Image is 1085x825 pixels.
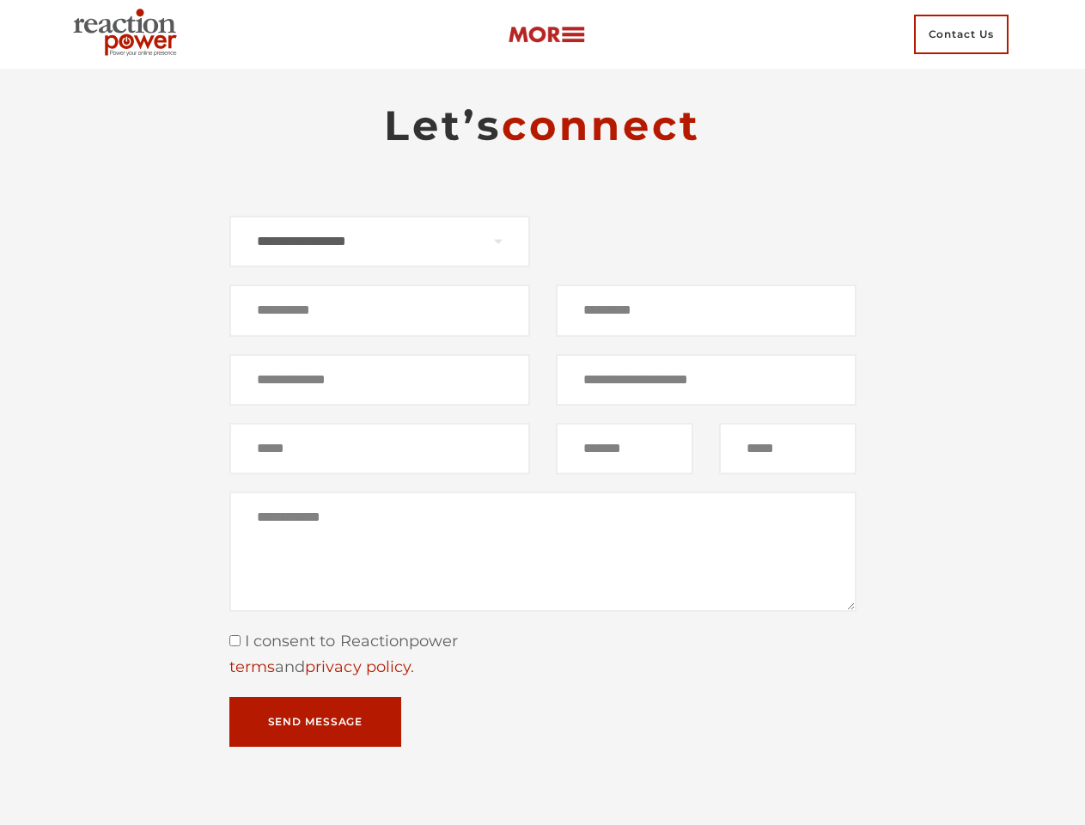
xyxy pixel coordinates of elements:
[66,3,191,65] img: Executive Branding | Personal Branding Agency
[229,657,275,676] a: terms
[305,657,414,676] a: privacy policy.
[229,216,856,748] form: Contact form
[914,15,1009,54] span: Contact Us
[502,101,701,150] span: connect
[268,717,363,727] span: Send Message
[241,632,459,651] span: I consent to Reactionpower
[229,655,856,681] div: and
[229,697,402,747] button: Send Message
[508,25,585,45] img: more-btn.png
[229,100,856,151] h2: Let’s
